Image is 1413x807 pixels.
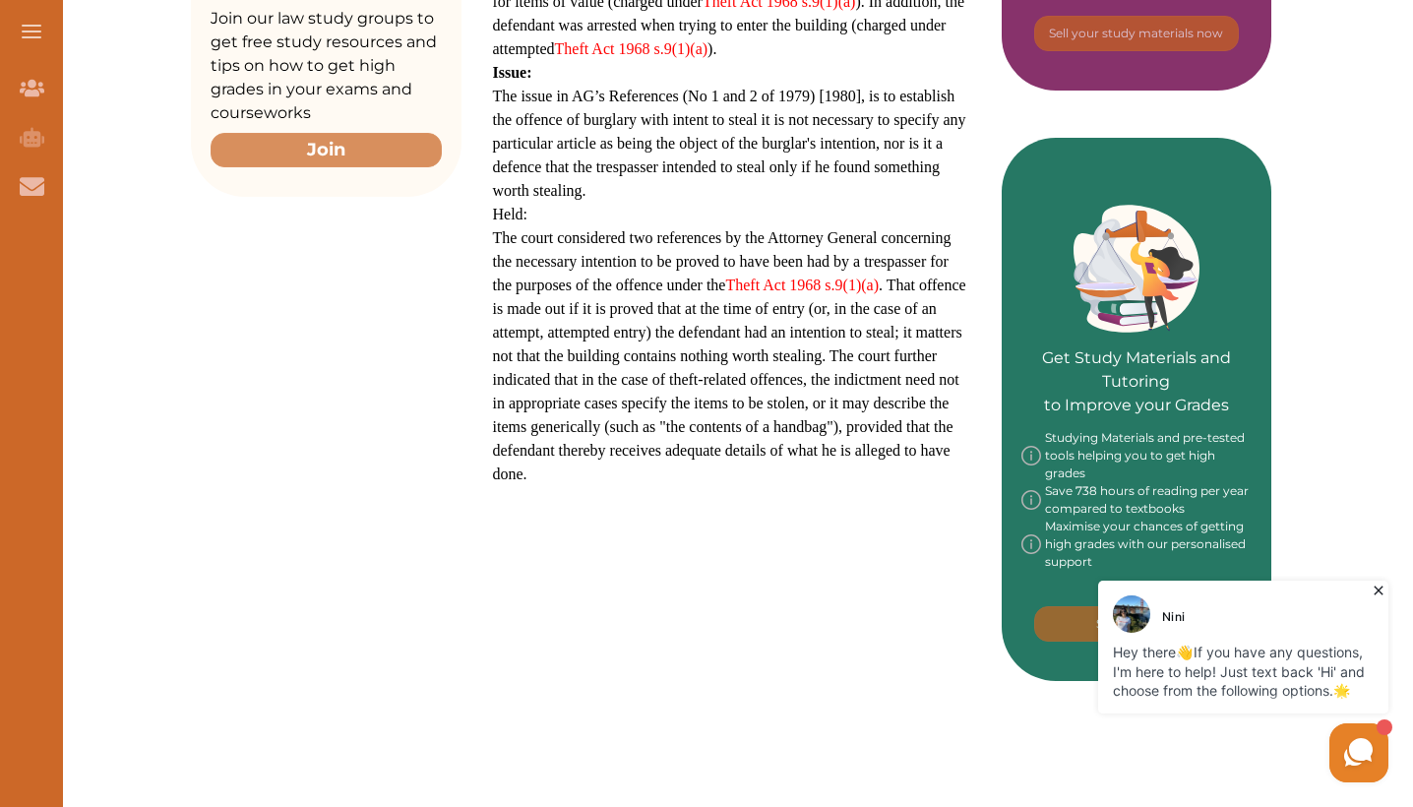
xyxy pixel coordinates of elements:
p: Get Study Materials and Tutoring to Improve your Grades [1021,291,1253,417]
button: Join [211,133,442,167]
div: Maximise your chances of getting high grades with our personalised support [1021,518,1253,571]
span: The issue in AG’s References (No 1 and 2 of 1979) [1980], is to establish the offence of burglary... [493,88,966,199]
span: Held: [493,206,528,222]
a: Theft Act 1968 s.9(1)(a) [555,40,708,57]
div: Studying Materials and pre-tested tools helping you to get high grades [1021,429,1253,482]
a: Theft Act 1968 s.9(1)(a) [725,277,879,293]
div: Save 738 hours of reading per year compared to textbooks [1021,482,1253,518]
p: Sell your study materials now [1049,25,1223,42]
img: info-img [1021,482,1041,518]
img: info-img [1021,429,1041,482]
iframe: HelpCrunch [941,576,1393,787]
img: info-img [1021,518,1041,571]
strong: Issue: [493,64,532,81]
span: The court considered two references by the Attorney General concerning the necessary intention to... [493,229,966,482]
img: Green card image [1074,205,1199,333]
p: Join our law study groups to get free study resources and tips on how to get high grades in your ... [211,7,442,125]
button: [object Object] [1034,16,1239,51]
